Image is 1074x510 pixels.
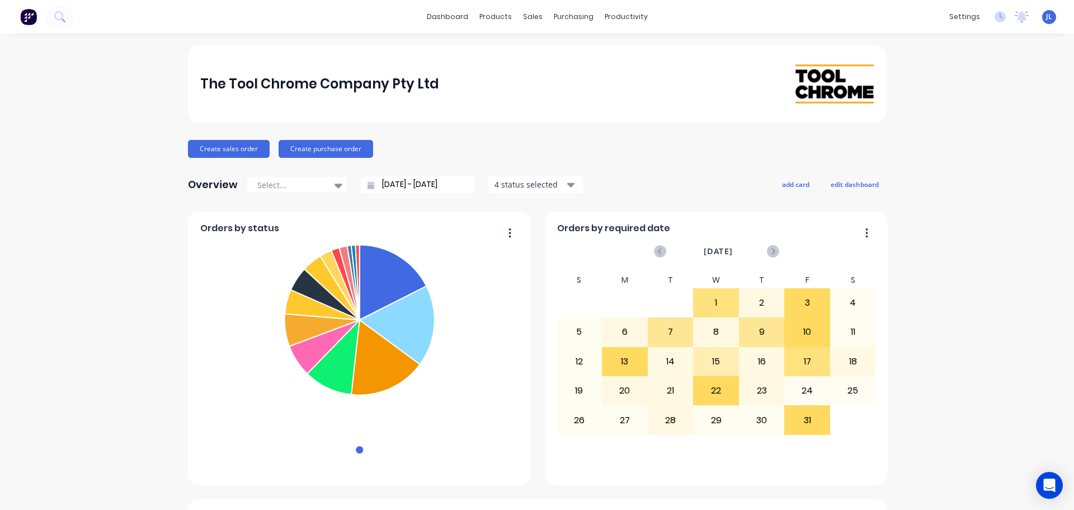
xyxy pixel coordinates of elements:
div: 1 [694,289,738,317]
div: W [693,272,739,288]
span: Orders by status [200,222,279,235]
div: 4 status selected [494,179,565,190]
div: 23 [739,377,784,405]
div: 11 [831,318,875,346]
button: add card [775,177,817,191]
div: 25 [831,377,875,405]
div: Overview [188,174,238,196]
div: 15 [694,348,738,376]
a: dashboard [421,8,474,25]
div: settings [944,8,986,25]
div: T [739,272,785,288]
div: 9 [739,318,784,346]
div: 17 [785,348,830,376]
div: purchasing [548,8,599,25]
span: Orders by required date [557,222,670,235]
div: productivity [599,8,653,25]
button: Create sales order [188,140,270,158]
div: 4 [831,289,875,317]
div: sales [517,8,548,25]
img: Factory [20,8,37,25]
div: 29 [694,406,738,434]
div: F [784,272,830,288]
button: Create purchase order [279,140,373,158]
div: 30 [739,406,784,434]
div: 28 [648,406,693,434]
div: 31 [785,406,830,434]
div: 26 [557,406,602,434]
div: 14 [648,348,693,376]
div: T [648,272,694,288]
div: 18 [831,348,875,376]
div: 27 [602,406,647,434]
div: The Tool Chrome Company Pty Ltd [200,73,439,95]
div: 22 [694,377,738,405]
div: 3 [785,289,830,317]
div: 16 [739,348,784,376]
button: edit dashboard [823,177,886,191]
div: products [474,8,517,25]
div: 24 [785,377,830,405]
span: [DATE] [704,245,733,258]
div: 2 [739,289,784,317]
div: 13 [602,348,647,376]
div: 19 [557,377,602,405]
div: 20 [602,377,647,405]
div: 5 [557,318,602,346]
div: 21 [648,377,693,405]
button: 4 status selected [488,176,583,193]
div: 10 [785,318,830,346]
div: 6 [602,318,647,346]
div: 7 [648,318,693,346]
div: 12 [557,348,602,376]
div: 8 [694,318,738,346]
div: Open Intercom Messenger [1036,472,1063,499]
div: S [830,272,876,288]
span: JL [1046,12,1052,22]
img: The Tool Chrome Company Pty Ltd [795,64,874,104]
div: S [557,272,602,288]
div: M [602,272,648,288]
